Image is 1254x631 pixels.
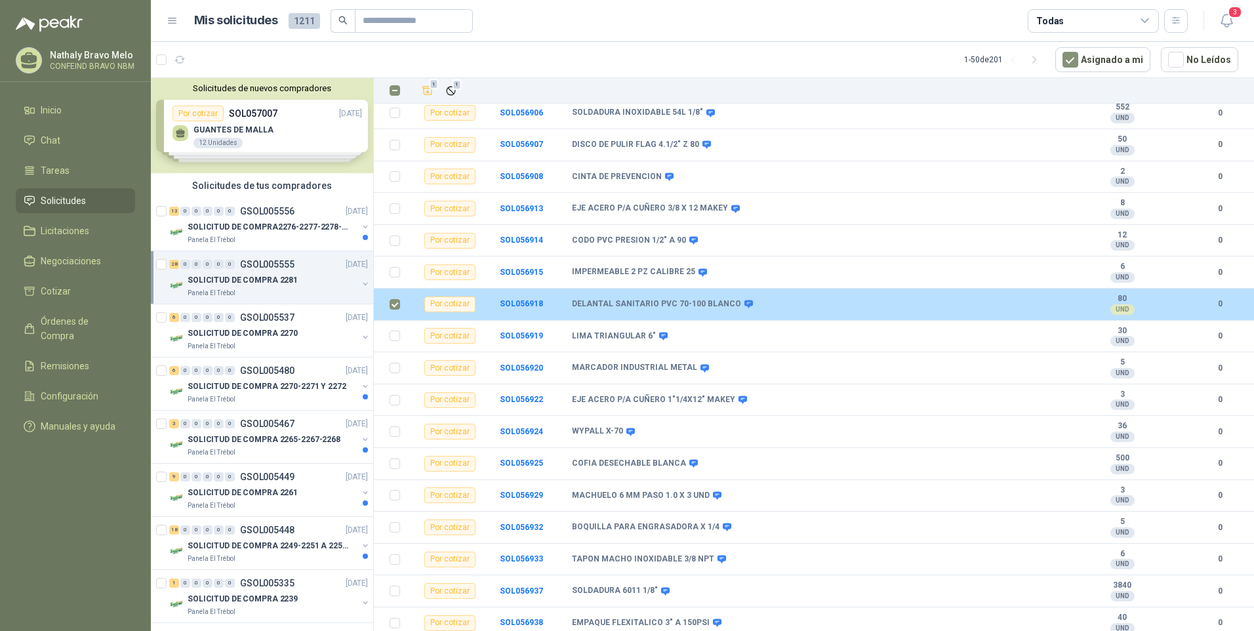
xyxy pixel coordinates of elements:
b: EJE ACERO P/A CUÑERO 3/8 X 12 MAKEY [572,203,728,214]
div: 0 [192,366,201,375]
p: Panela El Trébol [188,607,235,617]
div: 6 [169,313,179,322]
div: 0 [214,313,224,322]
b: COFIA DESECHABLE BLANCA [572,458,686,469]
p: SOLICITUD DE COMPRA 2270 [188,327,298,340]
p: SOLICITUD DE COMPRA 2265-2267-2268 [188,434,340,446]
p: [DATE] [346,577,368,590]
div: UND [1110,240,1135,251]
p: Panela El Trébol [188,288,235,298]
a: 18 0 0 0 0 0 GSOL005448[DATE] Company LogoSOLICITUD DE COMPRA 2249-2251 A 2256-2258 Y 2262Panela ... [169,522,371,564]
div: 0 [203,579,212,588]
b: EJE ACERO P/A CUÑERO 1"1/4X12" MAKEY [572,395,735,405]
b: MACHUELO 6 MM PASO 1.0 X 3 UND [572,491,710,501]
span: Cotizar [41,284,71,298]
span: Tareas [41,163,70,178]
b: SOLDADURA 6011 1/8" [572,586,658,596]
p: [DATE] [346,365,368,377]
img: Company Logo [169,224,185,240]
b: SOL056924 [500,427,543,436]
a: SOL056932 [500,523,543,532]
div: 0 [192,579,201,588]
b: 50 [1077,134,1167,145]
b: BOQUILLA PARA ENGRASADORA X 1/4 [572,522,719,533]
img: Company Logo [169,543,185,559]
button: Asignado a mi [1055,47,1150,72]
a: 3 0 0 0 0 0 GSOL005467[DATE] Company LogoSOLICITUD DE COMPRA 2265-2267-2268Panela El Trébol [169,416,371,458]
a: SOL056913 [500,204,543,213]
a: Inicio [16,98,135,123]
b: 5 [1077,357,1167,368]
div: UND [1110,432,1135,442]
div: 0 [203,472,212,481]
a: SOL056937 [500,586,543,596]
a: SOL056906 [500,108,543,117]
a: SOL056938 [500,618,543,627]
div: Todas [1036,14,1064,28]
p: SOLICITUD DE COMPRA 2281 [188,274,298,287]
a: 13 0 0 0 0 0 GSOL005556[DATE] Company LogoSOLICITUD DE COMPRA2276-2277-2278-2284-2285-Panela El T... [169,203,371,245]
a: Manuales y ayuda [16,414,135,439]
b: 0 [1202,489,1238,502]
div: 0 [192,313,201,322]
b: MARCADOR INDUSTRIAL METAL [572,363,697,373]
div: 0 [180,472,190,481]
div: 0 [192,472,201,481]
div: Por cotizar [424,519,475,535]
p: Nathaly Bravo Melo [50,51,134,60]
div: 0 [180,207,190,216]
div: Por cotizar [424,392,475,408]
b: 0 [1202,585,1238,598]
p: SOLICITUD DE COMPRA2276-2277-2278-2284-2285- [188,221,351,234]
b: 0 [1202,521,1238,534]
p: SOLICITUD DE COMPRA 2239 [188,593,298,605]
span: 3 [1228,6,1242,18]
b: SOL056925 [500,458,543,468]
b: 3840 [1077,580,1167,591]
p: GSOL005335 [240,579,294,588]
div: Por cotizar [424,105,475,121]
img: Company Logo [169,490,185,506]
a: 9 0 0 0 0 0 GSOL005449[DATE] Company LogoSOLICITUD DE COMPRA 2261Panela El Trébol [169,469,371,511]
a: Licitaciones [16,218,135,243]
b: 30 [1077,326,1167,336]
b: 2 [1077,167,1167,177]
b: 40 [1077,613,1167,623]
div: Por cotizar [424,137,475,153]
p: CONFEIND BRAVO NBM [50,62,134,70]
p: GSOL005555 [240,260,294,269]
b: 3 [1077,390,1167,400]
div: 13 [169,207,179,216]
p: GSOL005556 [240,207,294,216]
b: 0 [1202,426,1238,438]
span: 1211 [289,13,320,29]
div: 0 [225,207,235,216]
div: UND [1110,591,1135,601]
a: Configuración [16,384,135,409]
div: Por cotizar [424,456,475,472]
b: 0 [1202,298,1238,310]
div: UND [1110,399,1135,410]
b: 0 [1202,553,1238,565]
a: SOL056918 [500,299,543,308]
b: DELANTAL SANITARIO PVC 70-100 BLANCO [572,299,741,310]
div: Por cotizar [424,583,475,599]
div: 0 [203,525,212,535]
p: Panela El Trébol [188,554,235,564]
p: Panela El Trébol [188,394,235,405]
b: SOL056914 [500,235,543,245]
p: [DATE] [346,205,368,218]
b: SOL056929 [500,491,543,500]
div: UND [1110,272,1135,283]
b: 0 [1202,138,1238,151]
b: SOL056907 [500,140,543,149]
div: 0 [180,419,190,428]
div: 0 [214,525,224,535]
img: Company Logo [169,277,185,293]
img: Company Logo [169,331,185,346]
div: 0 [203,366,212,375]
b: 0 [1202,234,1238,247]
button: Añadir [418,81,437,100]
